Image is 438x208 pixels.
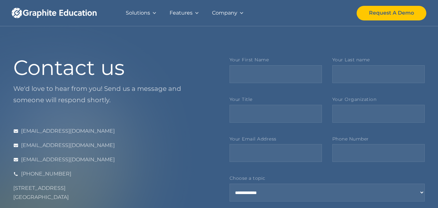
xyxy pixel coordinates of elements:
p: We'd love to hear from you! Send us a message and someone will respond shortly. [13,83,209,106]
div: [EMAIL_ADDRESS][DOMAIN_NAME] [21,141,115,150]
a: [EMAIL_ADDRESS][DOMAIN_NAME] [13,155,209,164]
div: Request A Demo [369,8,414,18]
div: Features [170,8,193,18]
a: [EMAIL_ADDRESS][DOMAIN_NAME] [13,127,209,136]
div: [PHONE_NUMBER] [21,169,71,178]
h1: Contact us [13,57,209,78]
a: Request A Demo [357,6,426,20]
a: [PHONE_NUMBER] [13,169,209,178]
div: Company [212,8,237,18]
label: Your Last name [332,57,425,63]
label: Phone Number [332,136,425,142]
div: [EMAIL_ADDRESS][DOMAIN_NAME] [21,127,115,136]
div: [EMAIL_ADDRESS][DOMAIN_NAME] [21,155,115,164]
label: Your Title [230,97,322,102]
div: [STREET_ADDRESS] [GEOGRAPHIC_DATA] [13,184,209,202]
a: [EMAIL_ADDRESS][DOMAIN_NAME] [13,141,209,150]
label: Your Organization [332,97,425,102]
div: Solutions [126,8,150,18]
label: Your First Name [230,57,322,63]
label: Your Email Address [230,136,322,142]
label: Choose a topic [230,176,425,181]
